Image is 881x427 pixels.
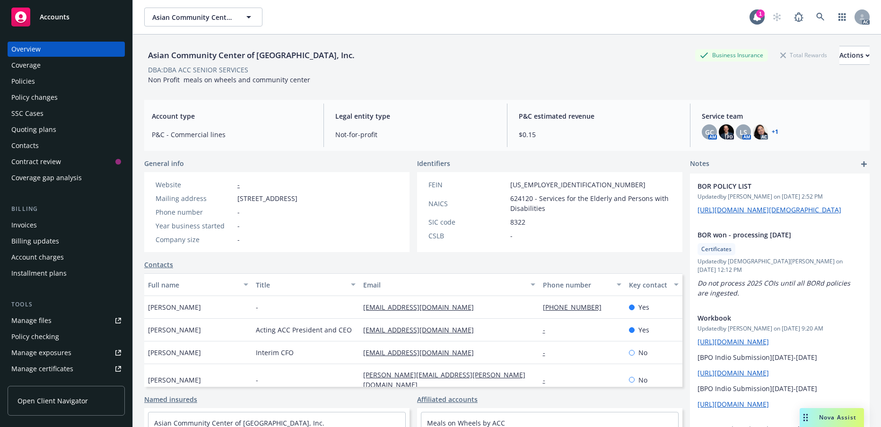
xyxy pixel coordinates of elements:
[698,324,862,333] span: Updated by [PERSON_NAME] on [DATE] 9:20 AM
[11,106,44,121] div: SSC Cases
[428,199,506,209] div: NAICS
[11,90,58,105] div: Policy changes
[237,180,240,189] a: -
[690,222,870,305] div: BOR won - processing [DATE]CertificatesUpdatedby [DEMOGRAPHIC_DATA][PERSON_NAME] on [DATE] 12:12 ...
[772,129,778,135] a: +1
[363,303,481,312] a: [EMAIL_ADDRESS][DOMAIN_NAME]
[152,12,234,22] span: Asian Community Center of [GEOGRAPHIC_DATA], Inc.
[237,193,297,203] span: [STREET_ADDRESS]
[698,352,862,362] p: [BPO Indio Submission][DATE]-[DATE]
[8,204,125,214] div: Billing
[156,221,234,231] div: Year business started
[11,74,35,89] div: Policies
[8,377,125,392] a: Manage claims
[335,111,496,121] span: Legal entity type
[638,348,647,357] span: No
[690,158,709,170] span: Notes
[776,49,832,61] div: Total Rewards
[698,192,862,201] span: Updated by [PERSON_NAME] on [DATE] 2:52 PM
[756,9,765,18] div: 1
[8,122,125,137] a: Quoting plans
[144,273,252,296] button: Full name
[256,375,258,385] span: -
[148,348,201,357] span: [PERSON_NAME]
[839,46,870,64] div: Actions
[698,181,837,191] span: BOR POLICY LIST
[148,75,310,84] span: Non Profit meals on wheels and community center
[8,218,125,233] a: Invoices
[698,230,837,240] span: BOR won - processing [DATE]
[8,300,125,309] div: Tools
[156,207,234,217] div: Phone number
[144,49,358,61] div: Asian Community Center of [GEOGRAPHIC_DATA], Inc.
[11,234,59,249] div: Billing updates
[148,375,201,385] span: [PERSON_NAME]
[428,217,506,227] div: SIC code
[539,273,625,296] button: Phone number
[359,273,539,296] button: Email
[8,250,125,265] a: Account charges
[8,345,125,360] a: Manage exposures
[8,170,125,185] a: Coverage gap analysis
[510,217,525,227] span: 8322
[839,46,870,65] button: Actions
[11,361,73,376] div: Manage certificates
[148,325,201,335] span: [PERSON_NAME]
[11,154,61,169] div: Contract review
[8,42,125,57] a: Overview
[690,305,870,417] div: WorkbookUpdatedby [PERSON_NAME] on [DATE] 9:20 AM[URL][DOMAIN_NAME][BPO Indio Submission][DATE]-[...
[510,180,645,190] span: [US_EMPLOYER_IDENTIFICATION_NUMBER]
[8,138,125,153] a: Contacts
[858,158,870,170] a: add
[144,394,197,404] a: Named insureds
[698,279,852,297] em: Do not process 2025 COIs until all BORd policies are ingested.
[698,337,769,346] a: [URL][DOMAIN_NAME]
[417,394,478,404] a: Affiliated accounts
[17,396,88,406] span: Open Client Navigator
[237,235,240,244] span: -
[698,205,841,214] a: [URL][DOMAIN_NAME][DEMOGRAPHIC_DATA]
[8,154,125,169] a: Contract review
[543,303,609,312] a: [PHONE_NUMBER]
[698,313,837,323] span: Workbook
[152,111,312,121] span: Account type
[8,313,125,328] a: Manage files
[543,280,611,290] div: Phone number
[8,74,125,89] a: Policies
[519,130,679,139] span: $0.15
[8,106,125,121] a: SSC Cases
[363,370,525,389] a: [PERSON_NAME][EMAIL_ADDRESS][PERSON_NAME][DOMAIN_NAME]
[543,348,553,357] a: -
[519,111,679,121] span: P&C estimated revenue
[698,400,769,409] a: [URL][DOMAIN_NAME]
[8,361,125,376] a: Manage certificates
[819,413,856,421] span: Nova Assist
[11,138,39,153] div: Contacts
[40,13,70,21] span: Accounts
[8,90,125,105] a: Policy changes
[148,280,238,290] div: Full name
[335,130,496,139] span: Not-for-profit
[417,158,450,168] span: Identifiers
[789,8,808,26] a: Report a Bug
[11,170,82,185] div: Coverage gap analysis
[11,250,64,265] div: Account charges
[510,193,671,213] span: 624120 - Services for the Elderly and Persons with Disabilities
[256,302,258,312] span: -
[8,329,125,344] a: Policy checking
[156,235,234,244] div: Company size
[144,8,262,26] button: Asian Community Center of [GEOGRAPHIC_DATA], Inc.
[740,127,747,137] span: LS
[252,273,360,296] button: Title
[638,375,647,385] span: No
[256,280,346,290] div: Title
[11,313,52,328] div: Manage files
[363,280,524,290] div: Email
[156,180,234,190] div: Website
[8,4,125,30] a: Accounts
[11,266,67,281] div: Installment plans
[698,257,862,274] span: Updated by [DEMOGRAPHIC_DATA][PERSON_NAME] on [DATE] 12:12 PM
[11,377,59,392] div: Manage claims
[363,325,481,334] a: [EMAIL_ADDRESS][DOMAIN_NAME]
